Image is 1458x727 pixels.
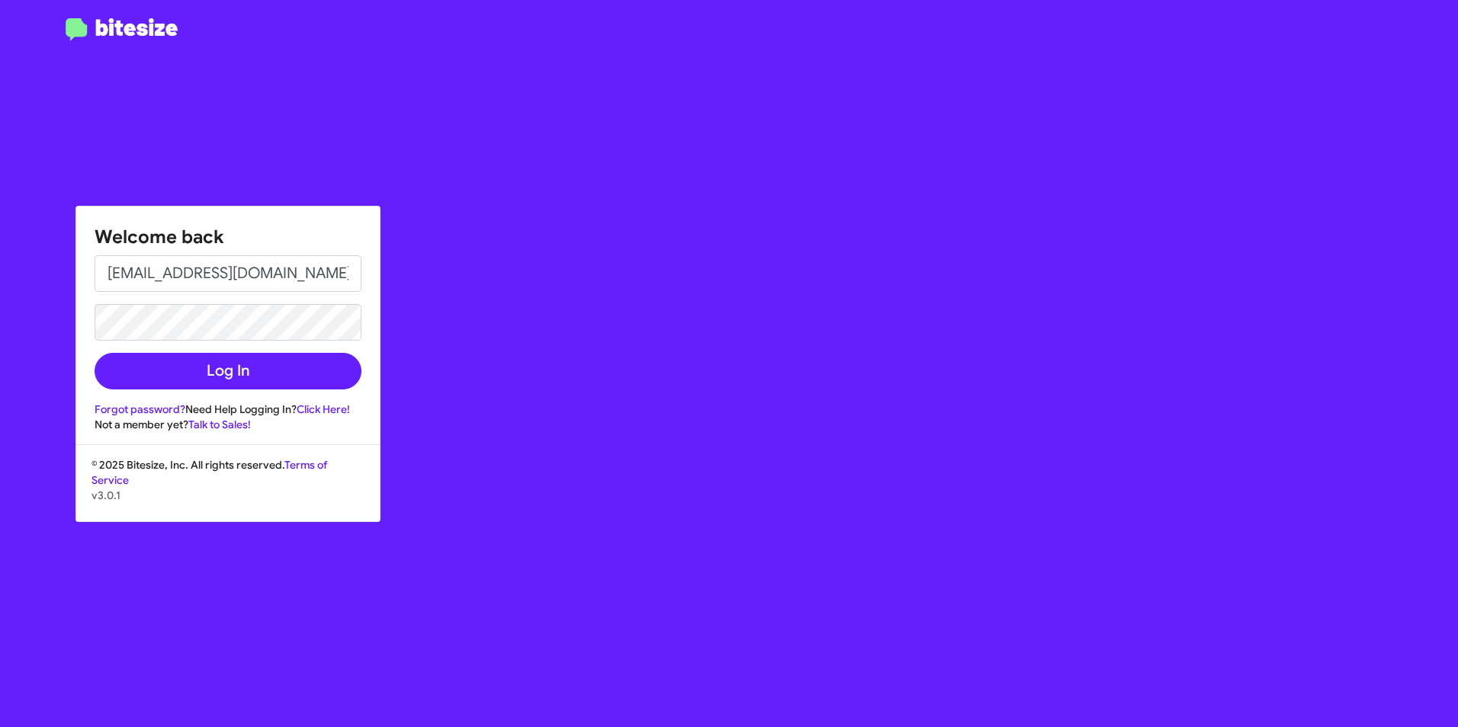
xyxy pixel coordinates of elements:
h1: Welcome back [95,225,361,249]
div: © 2025 Bitesize, Inc. All rights reserved. [76,457,380,521]
a: Click Here! [297,402,350,416]
p: v3.0.1 [92,488,364,503]
a: Terms of Service [92,458,327,487]
a: Talk to Sales! [188,418,251,431]
a: Forgot password? [95,402,185,416]
input: Email address [95,255,361,292]
div: Need Help Logging In? [95,402,361,417]
div: Not a member yet? [95,417,361,432]
button: Log In [95,353,361,389]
